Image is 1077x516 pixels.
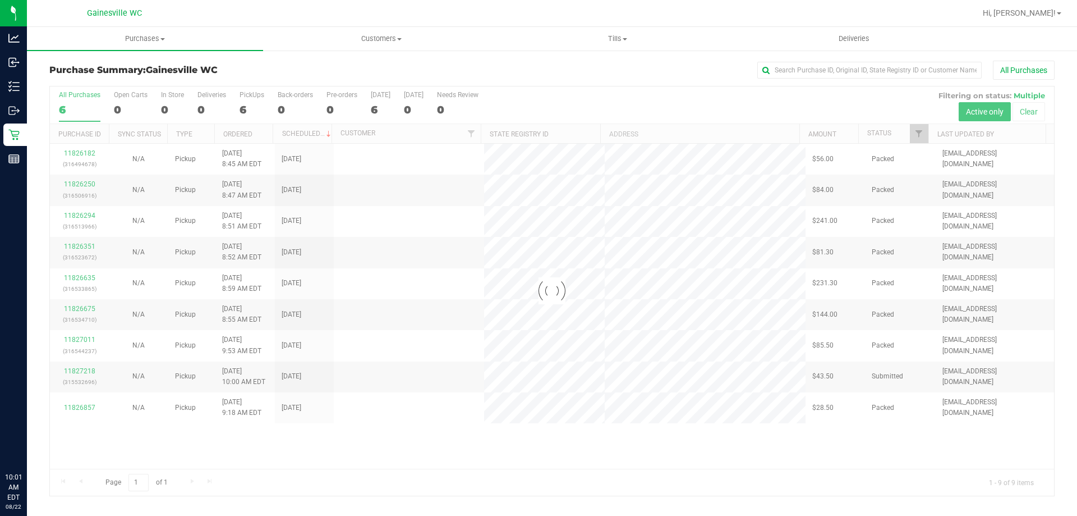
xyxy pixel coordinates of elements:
inline-svg: Inbound [8,57,20,68]
h3: Purchase Summary: [49,65,384,75]
a: Deliveries [736,27,972,51]
p: 08/22 [5,503,22,511]
span: Gainesville WC [87,8,142,18]
a: Tills [499,27,735,51]
span: Deliveries [823,34,885,44]
span: Customers [264,34,499,44]
input: Search Purchase ID, Original ID, State Registry ID or Customer Name... [757,62,982,79]
inline-svg: Retail [8,129,20,140]
inline-svg: Analytics [8,33,20,44]
inline-svg: Reports [8,153,20,165]
iframe: Resource center [11,426,45,460]
span: Tills [500,34,735,44]
p: 10:01 AM EDT [5,472,22,503]
span: Hi, [PERSON_NAME]! [983,8,1056,17]
span: Purchases [27,34,263,44]
inline-svg: Inventory [8,81,20,92]
a: Customers [263,27,499,51]
span: Gainesville WC [146,65,218,75]
button: All Purchases [993,61,1055,80]
a: Purchases [27,27,263,51]
inline-svg: Outbound [8,105,20,116]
